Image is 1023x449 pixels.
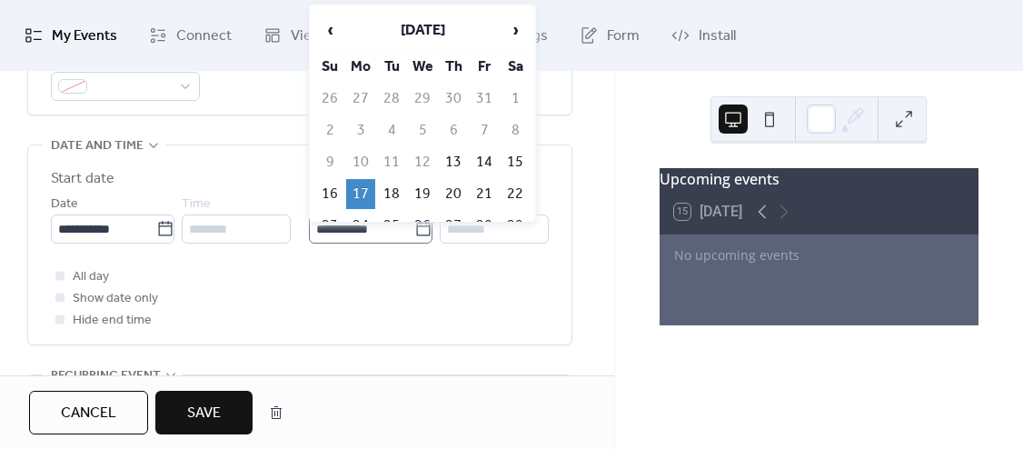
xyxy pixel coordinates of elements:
td: 8 [501,115,530,145]
span: My Events [52,22,117,51]
span: Connect [176,22,232,51]
th: [DATE] [346,11,499,50]
td: 31 [470,84,499,114]
th: We [408,52,437,82]
td: 27 [439,211,468,241]
td: 4 [377,115,406,145]
th: Fr [470,52,499,82]
th: Th [439,52,468,82]
span: Hide end time [73,310,152,332]
td: 25 [377,211,406,241]
button: Cancel [29,391,148,434]
td: 6 [439,115,468,145]
td: 21 [470,179,499,209]
span: Views [291,22,330,51]
div: Start date [51,168,114,190]
span: Install [699,22,736,51]
a: Form [566,7,653,64]
td: 29 [408,84,437,114]
td: 20 [439,179,468,209]
td: 9 [315,147,344,177]
td: 16 [315,179,344,209]
td: 28 [377,84,406,114]
span: Date and time [51,135,144,157]
td: 28 [470,211,499,241]
td: 1 [501,84,530,114]
td: 23 [315,211,344,241]
td: 10 [346,147,375,177]
td: 11 [377,147,406,177]
td: 15 [501,147,530,177]
td: 13 [439,147,468,177]
td: 26 [315,84,344,114]
div: No upcoming events [674,245,964,264]
td: 24 [346,211,375,241]
td: 2 [315,115,344,145]
th: Tu [377,52,406,82]
th: Mo [346,52,375,82]
td: 29 [501,211,530,241]
td: 27 [346,84,375,114]
td: 30 [439,84,468,114]
td: 5 [408,115,437,145]
a: Install [658,7,750,64]
td: 22 [501,179,530,209]
td: 7 [470,115,499,145]
th: Sa [501,52,530,82]
a: Views [250,7,343,64]
td: 26 [408,211,437,241]
button: Save [155,391,253,434]
span: Save [187,403,221,424]
td: 17 [346,179,375,209]
a: My Events [11,7,131,64]
span: Form [607,22,640,51]
td: 3 [346,115,375,145]
span: ‹ [316,12,343,48]
td: 19 [408,179,437,209]
span: Time [182,194,211,215]
span: Show date only [73,288,158,310]
span: › [502,12,529,48]
span: Cancel [61,403,116,424]
span: Date [51,194,78,215]
td: 12 [408,147,437,177]
div: Upcoming events [660,168,978,190]
a: Connect [135,7,245,64]
span: Recurring event [51,365,161,387]
th: Su [315,52,344,82]
td: 14 [470,147,499,177]
span: All day [73,266,109,288]
td: 18 [377,179,406,209]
